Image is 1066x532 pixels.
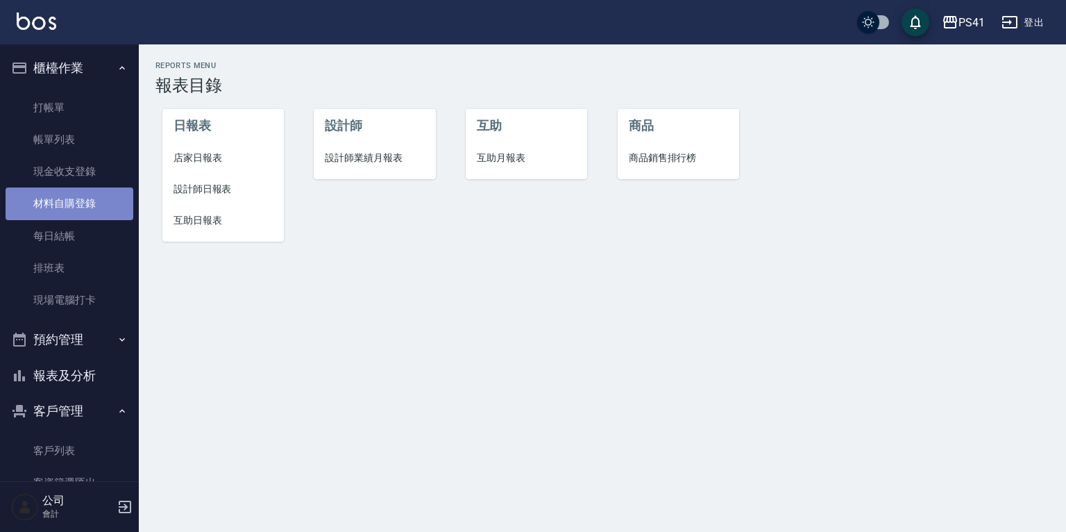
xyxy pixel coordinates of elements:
[162,205,284,236] a: 互助日報表
[42,494,113,508] h5: 公司
[6,358,133,394] button: 報表及分析
[996,10,1049,35] button: 登出
[42,508,113,520] p: 會計
[6,124,133,156] a: 帳單列表
[174,182,273,197] span: 設計師日報表
[6,393,133,429] button: 客戶管理
[958,14,985,31] div: PS41
[155,76,1049,95] h3: 報表目錄
[618,142,739,174] a: 商品銷售排行榜
[477,151,576,165] span: 互助月報表
[6,188,133,219] a: 材料自購登錄
[6,322,133,358] button: 預約管理
[466,109,587,142] li: 互助
[325,151,424,165] span: 設計師業績月報表
[618,109,739,142] li: 商品
[936,8,990,37] button: PS41
[174,213,273,228] span: 互助日報表
[6,92,133,124] a: 打帳單
[6,435,133,467] a: 客戶列表
[162,142,284,174] a: 店家日報表
[162,109,284,142] li: 日報表
[6,467,133,499] a: 客資篩選匯出
[902,8,929,36] button: save
[6,156,133,188] a: 現金收支登錄
[314,109,435,142] li: 設計師
[17,13,56,30] img: Logo
[629,151,728,165] span: 商品銷售排行榜
[6,252,133,284] a: 排班表
[6,50,133,86] button: 櫃檯作業
[314,142,435,174] a: 設計師業績月報表
[162,174,284,205] a: 設計師日報表
[174,151,273,165] span: 店家日報表
[6,284,133,316] a: 現場電腦打卡
[6,220,133,252] a: 每日結帳
[155,61,1049,70] h2: Reports Menu
[11,493,39,521] img: Person
[466,142,587,174] a: 互助月報表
